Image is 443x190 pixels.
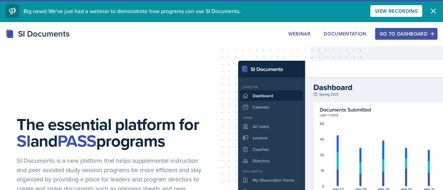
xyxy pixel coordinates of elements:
button: View Recording [370,5,422,17]
button: Documentation [319,28,371,40]
button: Go to Dashboard [375,28,437,40]
button: Webinar [284,28,315,40]
div: Documentation [324,31,367,37]
div: View Recording [375,8,418,14]
div: Webinar [288,31,310,37]
span: Big news! We've just had a webinar to demonstrate how programs can use SI Documents. [24,7,241,15]
div: SI Documents [6,28,70,40]
div: Go to Dashboard [380,31,433,37]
